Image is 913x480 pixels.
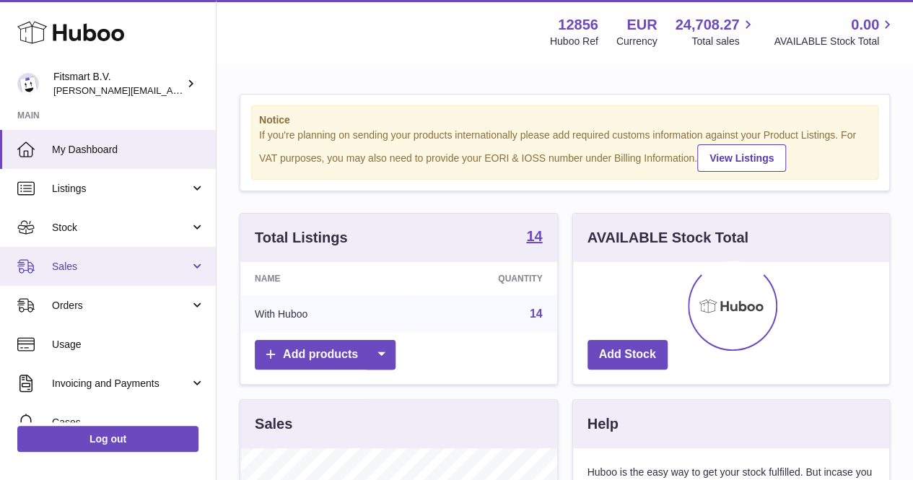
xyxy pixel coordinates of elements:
[52,377,190,390] span: Invoicing and Payments
[851,15,879,35] span: 0.00
[53,70,183,97] div: Fitsmart B.V.
[52,260,190,274] span: Sales
[52,182,190,196] span: Listings
[259,128,870,172] div: If you're planning on sending your products internationally please add required customs informati...
[697,144,786,172] a: View Listings
[526,229,542,243] strong: 14
[255,228,348,248] h3: Total Listings
[774,15,896,48] a: 0.00 AVAILABLE Stock Total
[616,35,658,48] div: Currency
[774,35,896,48] span: AVAILABLE Stock Total
[587,340,668,370] a: Add Stock
[587,228,748,248] h3: AVAILABLE Stock Total
[526,229,542,246] a: 14
[52,221,190,235] span: Stock
[53,84,289,96] span: [PERSON_NAME][EMAIL_ADDRESS][DOMAIN_NAME]
[52,299,190,313] span: Orders
[17,73,39,95] img: jonathan@leaderoo.com
[587,414,619,434] h3: Help
[259,113,870,127] strong: Notice
[17,426,198,452] a: Log out
[550,35,598,48] div: Huboo Ref
[240,295,407,333] td: With Huboo
[52,338,205,352] span: Usage
[691,35,756,48] span: Total sales
[255,340,396,370] a: Add products
[407,262,556,295] th: Quantity
[626,15,657,35] strong: EUR
[52,416,205,429] span: Cases
[675,15,739,35] span: 24,708.27
[240,262,407,295] th: Name
[675,15,756,48] a: 24,708.27 Total sales
[52,143,205,157] span: My Dashboard
[530,307,543,320] a: 14
[558,15,598,35] strong: 12856
[255,414,292,434] h3: Sales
